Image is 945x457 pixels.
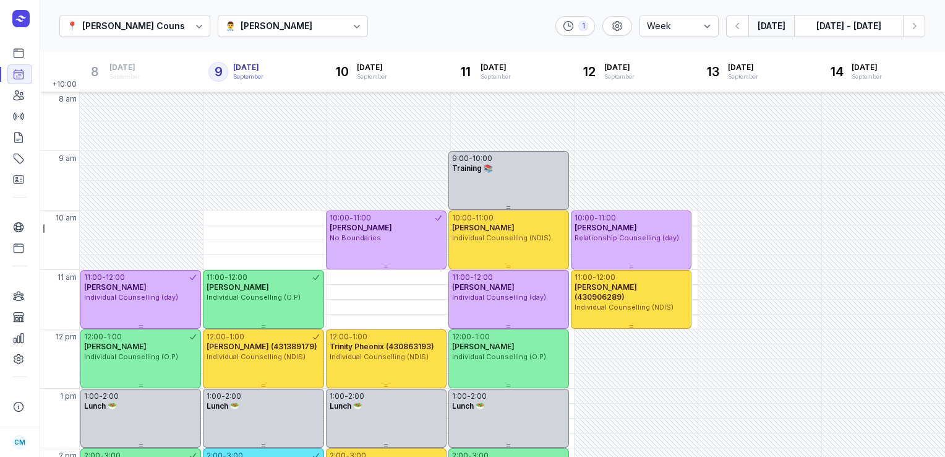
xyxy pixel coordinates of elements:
span: [PERSON_NAME] (431389179) [207,342,317,351]
div: 1:00 [353,332,367,342]
div: September [357,72,387,81]
div: 1:00 [229,332,244,342]
div: 12:00 [330,332,349,342]
span: [PERSON_NAME] [452,342,515,351]
span: 10 am [56,213,77,223]
span: [DATE] [357,63,387,72]
div: 11:00 [575,272,592,282]
span: 9 am [59,154,77,163]
div: 2:00 [103,391,119,401]
div: 12:00 [596,272,615,282]
span: [PERSON_NAME] [575,223,637,232]
span: Individual Counselling (day) [452,293,546,302]
div: 14 [827,62,847,82]
div: 1:00 [475,332,490,342]
div: 12:00 [474,272,493,282]
div: September [852,72,882,81]
div: 11:00 [452,272,470,282]
span: Individual Counselling (NDIS) [330,352,429,361]
span: 11 am [58,272,77,282]
div: 11:00 [598,213,616,223]
span: No Boundaries [330,233,381,242]
div: [PERSON_NAME] [241,19,312,33]
span: Lunch 🥗 [330,401,362,411]
div: 9 [208,62,228,82]
div: - [471,332,475,342]
span: [DATE] [852,63,882,72]
div: 2:00 [225,391,241,401]
span: 8 am [59,94,77,104]
span: [PERSON_NAME] [84,282,147,292]
span: CM [14,435,25,450]
div: - [103,332,107,342]
div: 11:00 [476,213,494,223]
div: 1:00 [330,391,344,401]
div: 9:00 [452,154,469,163]
div: 1 [578,21,588,31]
span: Individual Counselling (O.P) [84,352,178,361]
span: Lunch 🥗 [207,401,239,411]
div: 12:00 [84,332,103,342]
div: - [221,391,225,401]
span: Relationship Counselling (day) [575,233,679,242]
div: 1:00 [84,391,99,401]
div: 👨‍⚕️ [225,19,236,33]
div: September [604,72,635,81]
span: [PERSON_NAME] [452,223,515,232]
div: 12:00 [106,272,125,282]
div: - [344,391,348,401]
button: [DATE] [748,15,794,37]
div: 10 [332,62,352,82]
div: - [224,272,228,282]
div: - [99,391,103,401]
div: [PERSON_NAME] Counselling [82,19,209,33]
div: 11 [456,62,476,82]
span: [DATE] [109,63,140,72]
div: 12 [579,62,599,82]
div: - [469,154,472,163]
span: [DATE] [481,63,511,72]
div: 12:00 [228,272,247,282]
div: 10:00 [575,213,594,223]
div: - [594,213,598,223]
div: - [226,332,229,342]
div: - [349,213,353,223]
span: Individual Counselling (O.P) [207,293,301,302]
div: September [233,72,263,81]
div: 13 [703,62,723,82]
div: - [102,272,106,282]
span: Individual Counselling (NDIS) [452,233,551,242]
span: [PERSON_NAME] [452,282,515,292]
div: 2:00 [348,391,364,401]
div: 2:00 [471,391,487,401]
div: 1:00 [107,332,122,342]
div: 10:00 [472,154,492,163]
div: - [472,213,476,223]
div: 8 [85,62,105,82]
span: [PERSON_NAME] [330,223,392,232]
span: Individual Counselling (NDIS) [575,303,673,311]
span: Individual Counselling (day) [84,293,178,302]
span: Trinity Pheonix (430863193) [330,342,434,351]
div: 1:00 [452,391,467,401]
span: [PERSON_NAME] (430906289) [575,282,637,302]
div: 12:00 [452,332,471,342]
span: Individual Counselling (O.P) [452,352,546,361]
span: Training 📚 [452,163,493,173]
div: 1:00 [207,391,221,401]
span: +10:00 [52,79,79,92]
div: 📍 [67,19,77,33]
div: September [728,72,758,81]
div: - [349,332,353,342]
div: 10:00 [452,213,472,223]
span: Individual Counselling (NDIS) [207,352,306,361]
div: - [592,272,596,282]
div: - [470,272,474,282]
span: [DATE] [728,63,758,72]
span: [DATE] [233,63,263,72]
span: [DATE] [604,63,635,72]
div: 11:00 [353,213,371,223]
div: 11:00 [84,272,102,282]
span: 12 pm [56,332,77,342]
span: [PERSON_NAME] [207,282,269,292]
